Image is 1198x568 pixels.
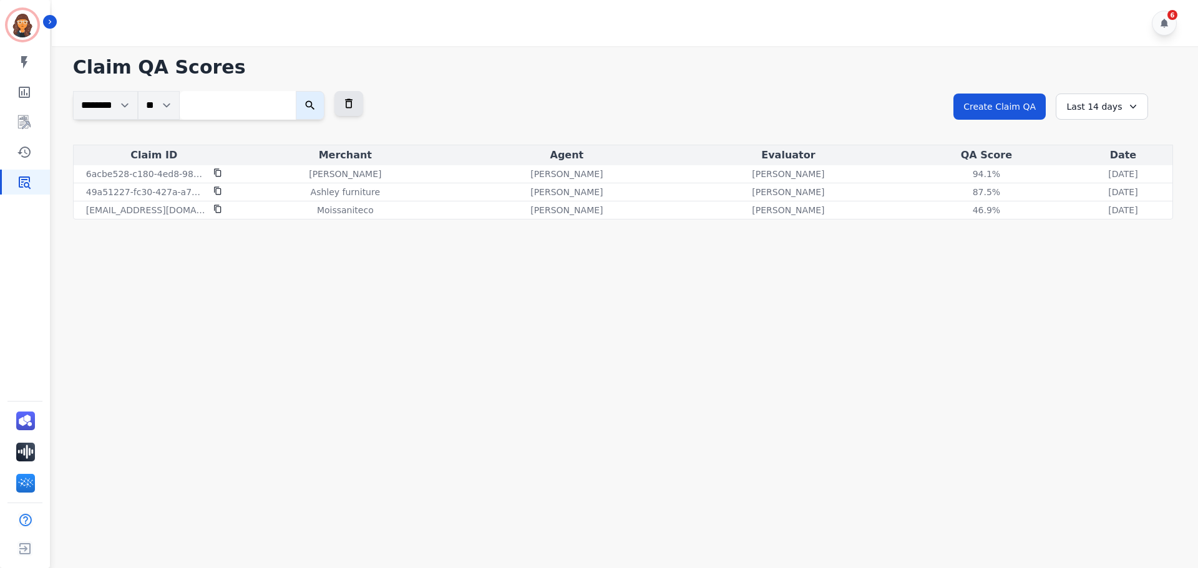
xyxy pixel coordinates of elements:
p: [DATE] [1108,168,1137,180]
div: 94.1% [958,168,1015,180]
p: 49a51227-fc30-427a-a7b5-930f7a57b429 [86,186,206,198]
img: Bordered avatar [7,10,37,40]
div: Merchant [237,148,454,163]
div: Claim ID [76,148,232,163]
p: [PERSON_NAME] [530,186,603,198]
p: [PERSON_NAME] [530,168,603,180]
p: Moissaniteco [317,204,374,216]
p: [DATE] [1108,186,1137,198]
p: [DATE] [1108,204,1137,216]
div: Evaluator [680,148,897,163]
h1: Claim QA Scores [73,56,1173,79]
p: 6acbe528-c180-4ed8-9847-7deb5cc1c817 [86,168,206,180]
p: [PERSON_NAME] [752,204,824,216]
p: [EMAIL_ADDRESS][DOMAIN_NAME] [86,204,206,216]
div: 6 [1167,10,1177,20]
p: [PERSON_NAME] [752,168,824,180]
div: QA Score [902,148,1071,163]
div: Agent [459,148,675,163]
p: [PERSON_NAME] [530,204,603,216]
div: Date [1076,148,1170,163]
div: 46.9% [958,204,1015,216]
p: [PERSON_NAME] [309,168,381,180]
div: Last 14 days [1056,94,1148,120]
div: 87.5% [958,186,1015,198]
button: Create Claim QA [953,94,1046,120]
p: [PERSON_NAME] [752,186,824,198]
p: Ashley furniture [311,186,380,198]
